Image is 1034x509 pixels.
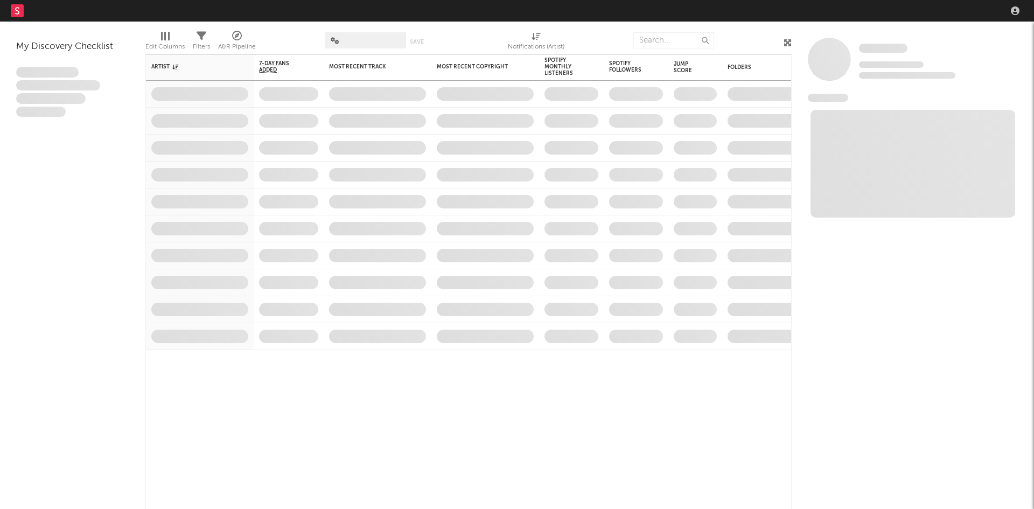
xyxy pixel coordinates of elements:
[728,64,808,71] div: Folders
[16,93,86,104] span: Praesent ac interdum
[193,27,210,58] div: Filters
[145,40,185,53] div: Edit Columns
[609,60,647,73] div: Spotify Followers
[859,61,924,68] span: Tracking Since: [DATE]
[410,39,424,45] button: Save
[193,40,210,53] div: Filters
[16,107,66,117] span: Aliquam viverra
[508,27,564,58] div: Notifications (Artist)
[437,64,518,70] div: Most Recent Copyright
[16,80,100,91] span: Integer aliquet in purus et
[508,40,564,53] div: Notifications (Artist)
[218,27,256,58] div: A&R Pipeline
[859,43,907,54] a: Some Artist
[674,61,701,74] div: Jump Score
[145,27,185,58] div: Edit Columns
[544,57,582,76] div: Spotify Monthly Listeners
[633,32,714,48] input: Search...
[329,64,410,70] div: Most Recent Track
[16,40,129,53] div: My Discovery Checklist
[859,72,955,79] span: 0 fans last week
[218,40,256,53] div: A&R Pipeline
[808,94,848,102] span: News Feed
[16,67,79,78] span: Lorem ipsum dolor
[859,44,907,53] span: Some Artist
[259,60,302,73] span: 7-Day Fans Added
[151,64,232,70] div: Artist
